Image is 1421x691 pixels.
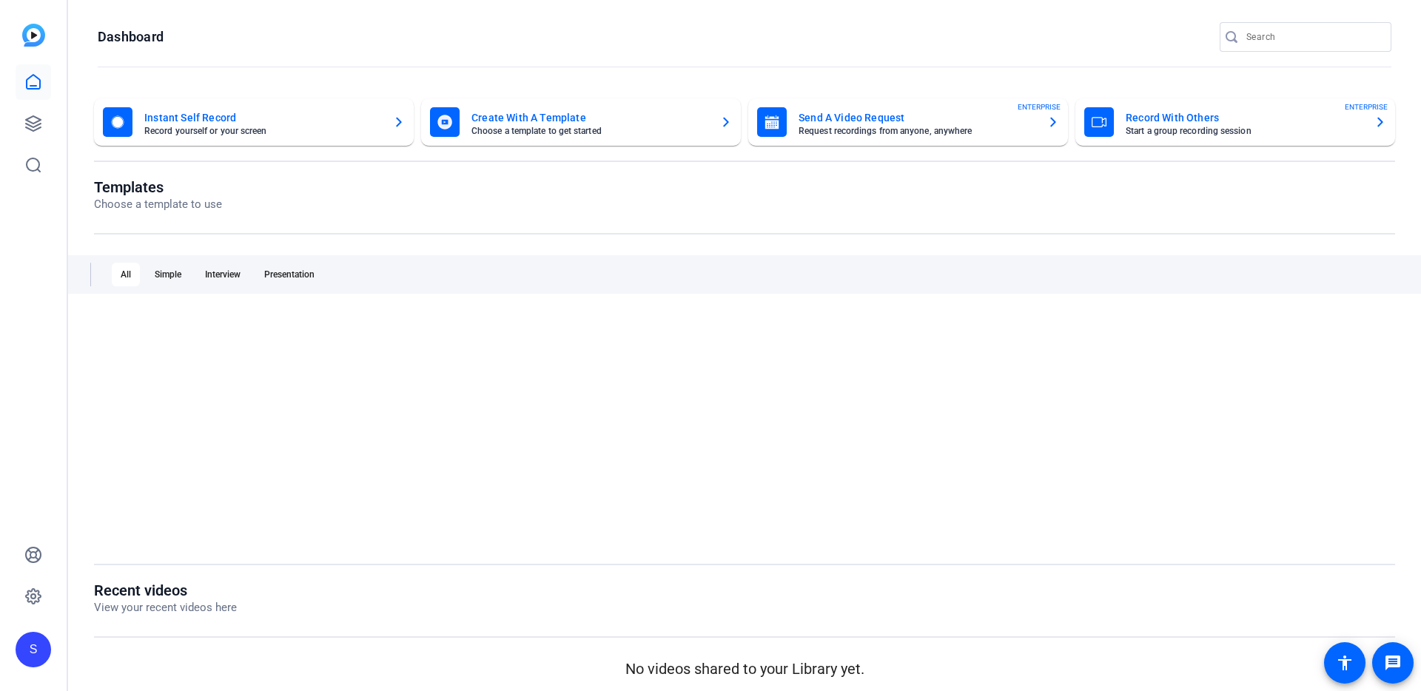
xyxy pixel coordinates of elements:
[94,98,414,146] button: Instant Self RecordRecord yourself or your screen
[1075,98,1395,146] button: Record With OthersStart a group recording sessionENTERPRISE
[748,98,1068,146] button: Send A Video RequestRequest recordings from anyone, anywhereENTERPRISE
[471,127,708,135] mat-card-subtitle: Choose a template to get started
[471,109,708,127] mat-card-title: Create With A Template
[799,109,1035,127] mat-card-title: Send A Video Request
[421,98,741,146] button: Create With A TemplateChoose a template to get started
[112,263,140,286] div: All
[1336,654,1354,672] mat-icon: accessibility
[1246,28,1380,46] input: Search
[144,109,381,127] mat-card-title: Instant Self Record
[94,658,1395,680] p: No videos shared to your Library yet.
[94,196,222,213] p: Choose a template to use
[98,28,164,46] h1: Dashboard
[1126,127,1363,135] mat-card-subtitle: Start a group recording session
[1345,101,1388,112] span: ENTERPRISE
[255,263,323,286] div: Presentation
[196,263,249,286] div: Interview
[146,263,190,286] div: Simple
[94,178,222,196] h1: Templates
[94,599,237,616] p: View your recent videos here
[1018,101,1061,112] span: ENTERPRISE
[1384,654,1402,672] mat-icon: message
[144,127,381,135] mat-card-subtitle: Record yourself or your screen
[94,582,237,599] h1: Recent videos
[16,632,51,667] div: S
[1126,109,1363,127] mat-card-title: Record With Others
[799,127,1035,135] mat-card-subtitle: Request recordings from anyone, anywhere
[22,24,45,47] img: blue-gradient.svg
